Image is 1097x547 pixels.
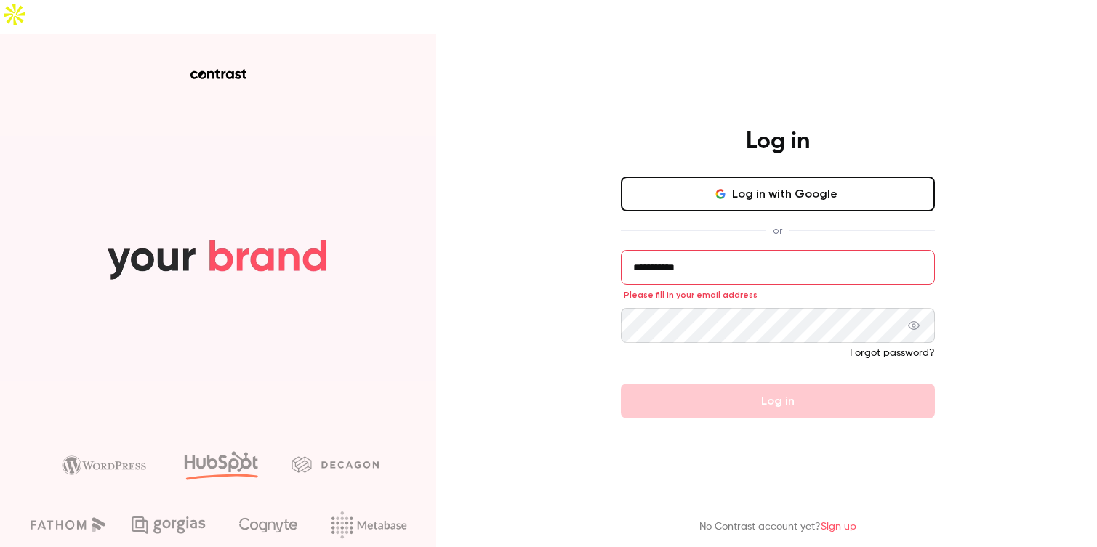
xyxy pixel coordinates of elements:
[821,522,856,532] a: Sign up
[292,456,379,472] img: decagon
[699,519,856,535] p: No Contrast account yet?
[850,348,935,358] a: Forgot password?
[746,127,810,156] h4: Log in
[621,177,935,211] button: Log in with Google
[766,223,789,238] span: or
[624,289,758,301] span: Please fill in your email address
